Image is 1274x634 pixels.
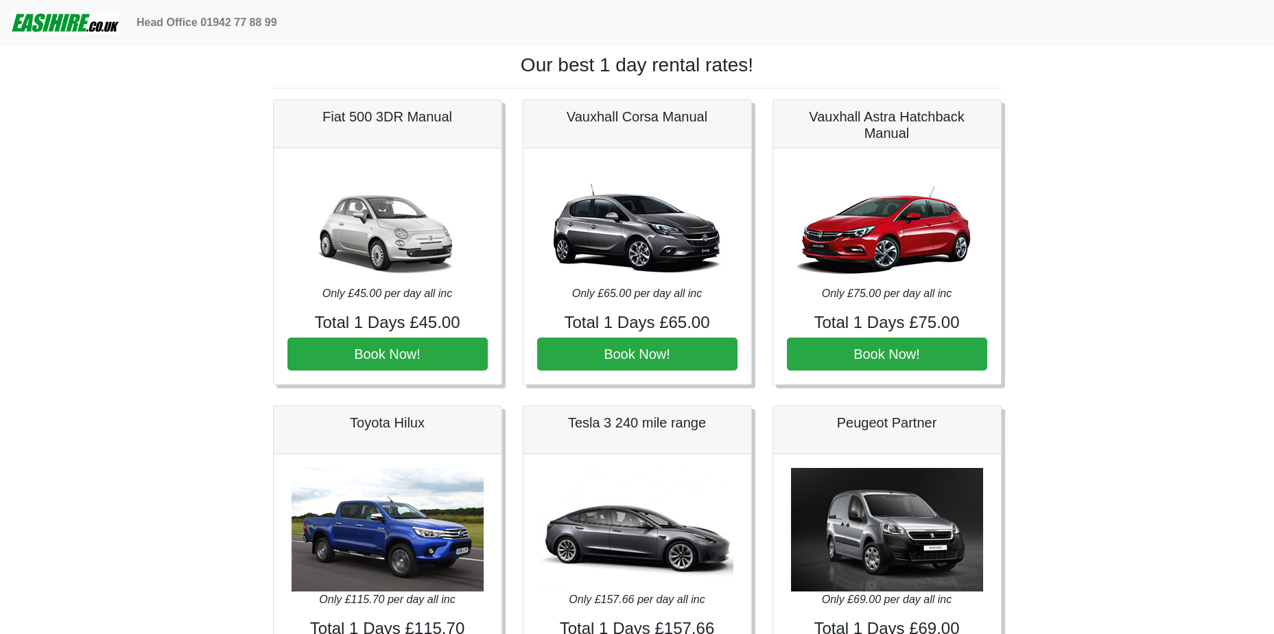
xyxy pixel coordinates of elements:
[287,338,488,371] button: Book Now!
[537,313,738,333] h4: Total 1 Days £65.00
[292,468,484,591] img: Toyota Hilux
[787,313,987,333] h4: Total 1 Days £75.00
[822,594,952,605] i: Only £69.00 per day all inc
[137,16,277,28] b: Head Office 01942 77 88 99
[287,414,488,431] h5: Toyota Hilux
[319,594,455,605] i: Only £115.70 per day all inc
[537,414,738,431] h5: Tesla 3 240 mile range
[791,468,983,591] img: Peugeot Partner
[791,162,983,285] img: Vauxhall Astra Hatchback Manual
[11,9,120,36] img: easihire_logo_small.png
[822,287,952,299] i: Only £75.00 per day all inc
[787,414,987,431] h5: Peugeot Partner
[287,313,488,333] h4: Total 1 Days £45.00
[273,54,1002,77] h1: Our best 1 day rental rates!
[541,162,733,285] img: Vauxhall Corsa Manual
[572,287,702,299] i: Only £65.00 per day all inc
[131,9,283,36] a: Head Office 01942 77 88 99
[787,338,987,371] button: Book Now!
[537,338,738,371] button: Book Now!
[569,594,705,605] i: Only £157.66 per day all inc
[322,287,452,299] i: Only £45.00 per day all inc
[287,108,488,125] h5: Fiat 500 3DR Manual
[787,108,987,141] h5: Vauxhall Astra Hatchback Manual
[292,162,484,285] img: Fiat 500 3DR Manual
[537,108,738,125] h5: Vauxhall Corsa Manual
[541,468,733,591] img: Tesla 3 240 mile range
